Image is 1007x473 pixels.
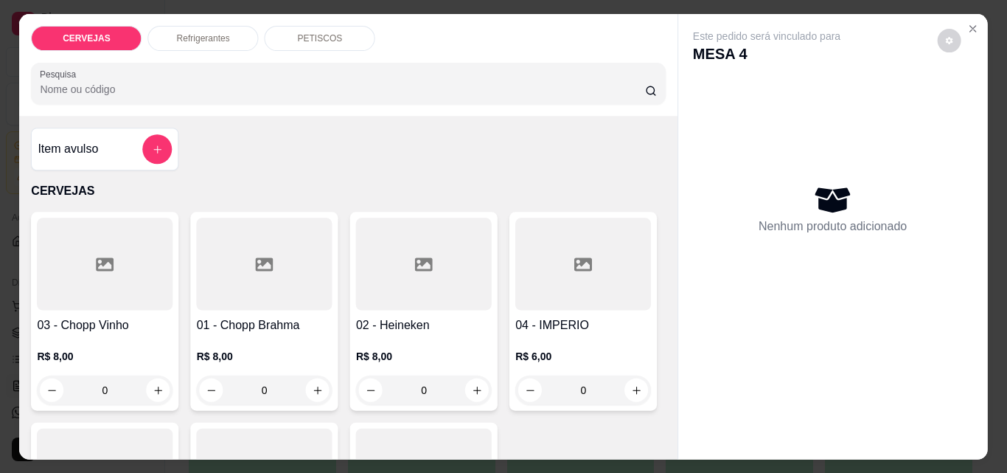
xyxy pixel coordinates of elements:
p: Refrigerantes [177,32,230,44]
button: decrease-product-quantity [200,378,223,401]
button: decrease-product-quantity [518,378,542,401]
h4: 02 - Heineken [356,316,492,334]
button: add-separate-item [143,134,173,164]
p: R$ 8,00 [197,348,332,363]
button: increase-product-quantity [465,378,489,401]
p: R$ 8,00 [356,348,492,363]
p: CERVEJAS [63,32,111,44]
h4: Item avulso [38,140,99,158]
p: Este pedido será vinculado para [693,29,840,44]
button: increase-product-quantity [625,378,649,401]
p: CERVEJAS [32,182,666,200]
p: R$ 8,00 [38,348,173,363]
button: decrease-product-quantity [937,29,961,52]
button: decrease-product-quantity [41,378,64,401]
h4: 01 - Chopp Brahma [197,316,332,334]
input: Pesquisa [41,82,646,97]
h4: 04 - IMPERIO [515,316,651,334]
button: decrease-product-quantity [359,378,383,401]
p: R$ 6,00 [515,348,651,363]
p: MESA 4 [693,44,840,64]
button: Close [961,17,984,41]
button: increase-product-quantity [306,378,330,401]
p: PETISCOS [298,32,343,44]
label: Pesquisa [41,68,82,80]
p: Nenhum produto adicionado [759,218,907,235]
h4: 03 - Chopp Vinho [38,316,173,334]
button: increase-product-quantity [147,378,170,401]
